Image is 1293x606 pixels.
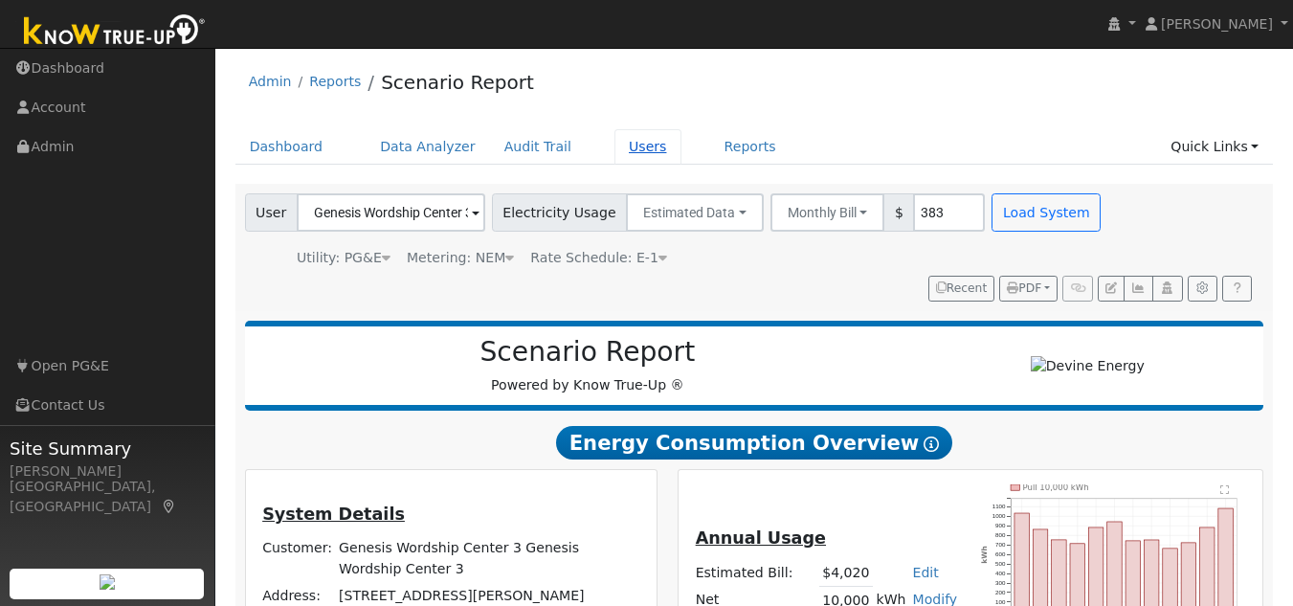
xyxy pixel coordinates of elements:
[614,129,681,165] a: Users
[1161,16,1273,32] span: [PERSON_NAME]
[992,193,1101,232] button: Load System
[883,193,914,232] span: $
[770,193,885,232] button: Monthly Bill
[309,74,361,89] a: Reports
[992,512,1006,519] text: 1000
[530,250,667,265] span: Alias: None
[995,589,1006,595] text: 200
[1222,276,1252,303] a: Help Link
[1156,129,1273,165] a: Quick Links
[366,129,490,165] a: Data Analyzer
[992,503,1006,509] text: 1100
[1152,276,1182,303] button: Login As
[381,71,534,94] a: Scenario Report
[995,522,1006,528] text: 900
[235,129,338,165] a: Dashboard
[1124,276,1153,303] button: Multi-Series Graph
[928,276,995,303] button: Recent
[297,193,485,232] input: Select a User
[913,565,939,580] a: Edit
[100,574,115,590] img: retrieve
[980,546,989,564] text: kWh
[10,477,205,517] div: [GEOGRAPHIC_DATA], [GEOGRAPHIC_DATA]
[995,598,1006,605] text: 100
[259,535,336,582] td: Customer:
[692,559,819,587] td: Estimated Bill:
[245,193,298,232] span: User
[490,129,586,165] a: Audit Trail
[14,11,215,54] img: Know True-Up
[556,426,952,460] span: Energy Consumption Overview
[626,193,764,232] button: Estimated Data
[1031,356,1145,376] img: Devine Energy
[262,505,405,524] u: System Details
[10,436,205,461] span: Site Summary
[995,531,1006,538] text: 800
[995,579,1006,586] text: 300
[255,336,922,395] div: Powered by Know True-Up ®
[297,248,390,268] div: Utility: PG&E
[924,437,939,452] i: Show Help
[995,560,1006,567] text: 500
[710,129,791,165] a: Reports
[995,570,1006,576] text: 400
[819,559,873,587] td: $4,020
[1188,276,1217,303] button: Settings
[1022,483,1088,492] text: Pull 10,000 kWh
[161,499,178,514] a: Map
[999,276,1058,303] button: PDF
[1098,276,1125,303] button: Edit User
[336,535,643,582] td: Genesis Wordship Center 3 Genesis Wordship Center 3
[407,248,514,268] div: Metering: NEM
[1221,484,1230,494] text: 
[492,193,627,232] span: Electricity Usage
[1007,281,1041,295] span: PDF
[696,528,826,548] u: Annual Usage
[995,550,1006,557] text: 600
[264,336,911,369] h2: Scenario Report
[995,541,1006,548] text: 700
[249,74,292,89] a: Admin
[10,461,205,482] div: [PERSON_NAME]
